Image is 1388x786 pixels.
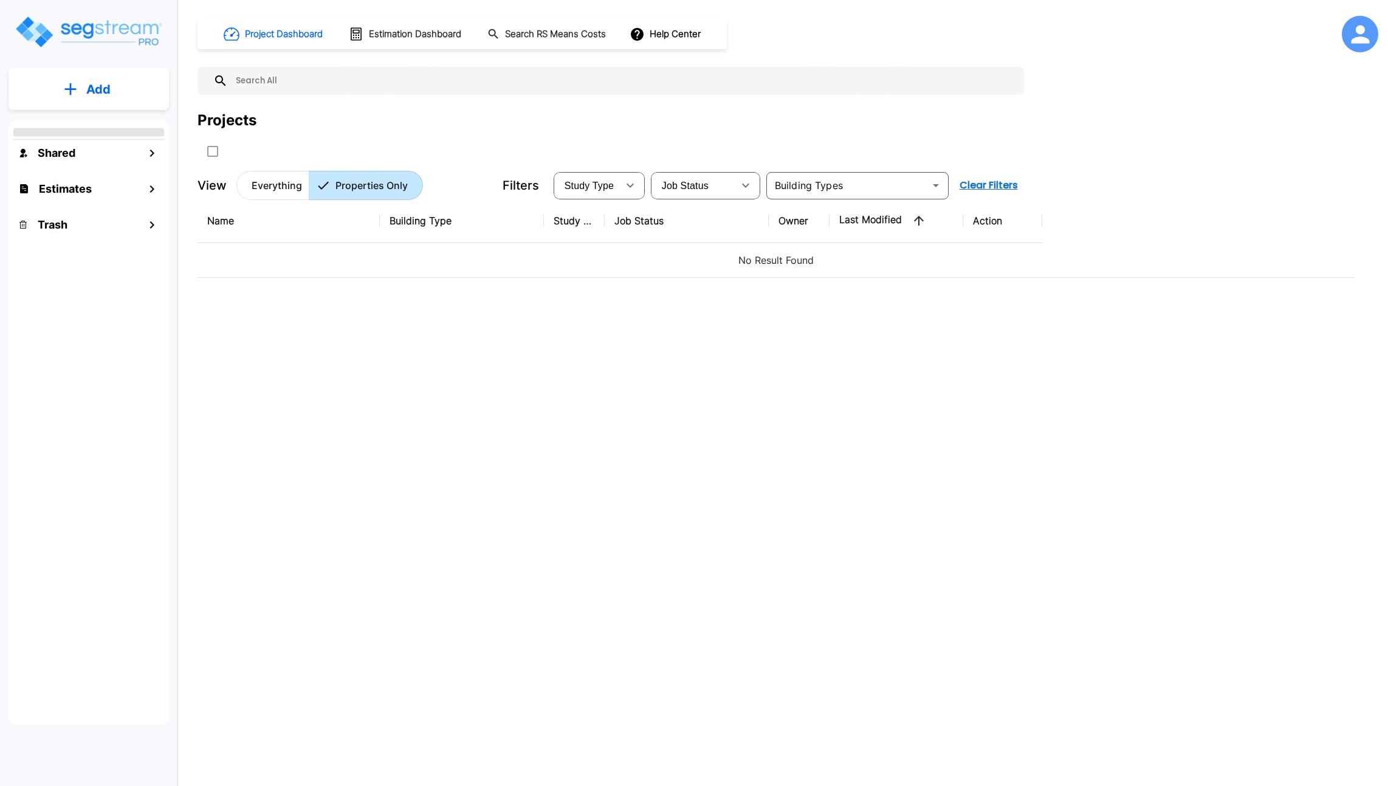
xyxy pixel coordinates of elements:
[219,21,329,47] button: Project Dashboard
[207,253,1345,267] p: No Result Found
[38,145,75,161] h1: Shared
[483,22,613,46] button: Search RS Means Costs
[9,72,169,107] button: Add
[544,199,605,243] th: Study Type
[369,27,461,41] h1: Estimation Dashboard
[605,199,769,243] th: Job Status
[335,178,408,193] p: Properties Only
[14,15,163,49] img: Logo
[955,173,1023,198] button: Clear Filters
[38,216,67,233] h1: Trash
[201,139,225,164] button: SelectAll
[556,168,618,202] div: Select
[505,27,606,41] h1: Search RS Means Costs
[963,199,1042,243] th: Action
[653,168,734,202] div: Select
[769,199,830,243] th: Owner
[503,176,539,195] p: Filters
[344,21,468,47] button: Estimation Dashboard
[198,199,380,243] th: Name
[565,181,614,191] span: Study Type
[236,171,309,200] button: Everything
[627,22,706,46] button: Help Center
[228,67,1018,95] input: Search All
[380,199,544,243] th: Building Type
[198,176,227,195] p: View
[770,177,925,194] input: Building Types
[39,181,92,197] h1: Estimates
[309,171,423,200] button: Properties Only
[245,27,323,41] h1: Project Dashboard
[830,199,963,243] th: Last Modified
[927,177,944,194] button: Open
[252,178,302,193] p: Everything
[662,181,709,191] span: Job Status
[86,80,111,98] p: Add
[236,171,423,200] div: Platform
[198,109,256,131] div: Projects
